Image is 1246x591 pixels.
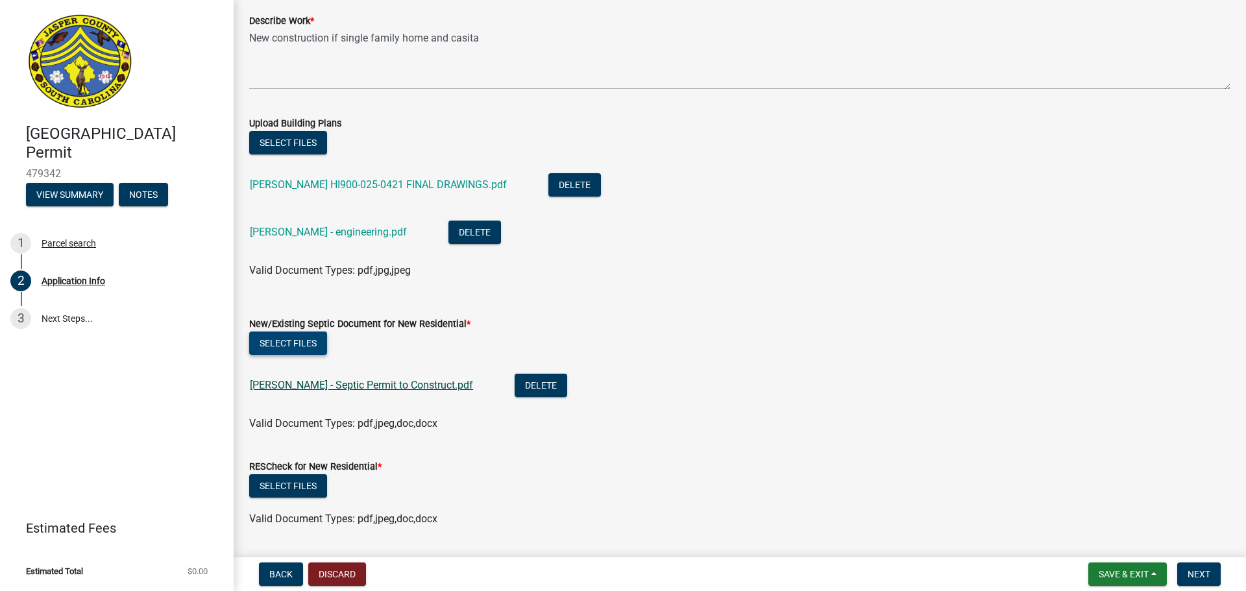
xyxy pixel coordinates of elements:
[515,374,567,397] button: Delete
[548,180,601,192] wm-modal-confirm: Delete Document
[448,221,501,244] button: Delete
[249,417,437,429] span: Valid Document Types: pdf,jpeg,doc,docx
[269,569,293,579] span: Back
[42,276,105,285] div: Application Info
[249,264,411,276] span: Valid Document Types: pdf,jpg,jpeg
[26,567,83,575] span: Estimated Total
[249,332,327,355] button: Select files
[1088,562,1167,586] button: Save & Exit
[250,226,407,238] a: [PERSON_NAME] - engineering.pdf
[188,567,208,575] span: $0.00
[308,562,366,586] button: Discard
[249,17,314,26] label: Describe Work
[26,14,134,111] img: Jasper County, South Carolina
[249,119,341,128] label: Upload Building Plans
[26,167,208,180] span: 479342
[1177,562,1221,586] button: Next
[42,239,96,248] div: Parcel search
[10,271,31,291] div: 2
[1188,569,1210,579] span: Next
[250,379,473,391] a: [PERSON_NAME] - Septic Permit to Construct.pdf
[119,183,168,206] button: Notes
[249,320,470,329] label: New/Existing Septic Document for New Residential
[26,183,114,206] button: View Summary
[548,173,601,197] button: Delete
[10,233,31,254] div: 1
[249,513,437,525] span: Valid Document Types: pdf,jpeg,doc,docx
[515,380,567,392] wm-modal-confirm: Delete Document
[119,190,168,200] wm-modal-confirm: Notes
[26,190,114,200] wm-modal-confirm: Summary
[10,515,213,541] a: Estimated Fees
[250,178,507,191] a: [PERSON_NAME] HI900-025-0421 FINAL DRAWINGS.pdf
[259,562,303,586] button: Back
[249,131,327,154] button: Select files
[249,463,382,472] label: RESCheck for New Residential
[26,125,223,162] h4: [GEOGRAPHIC_DATA] Permit
[1099,569,1149,579] span: Save & Exit
[448,227,501,239] wm-modal-confirm: Delete Document
[10,308,31,329] div: 3
[249,474,327,498] button: Select files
